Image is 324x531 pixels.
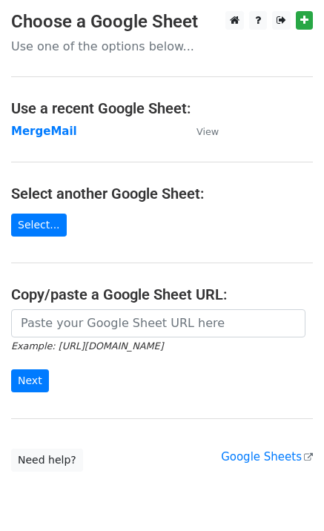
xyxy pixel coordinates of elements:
h4: Copy/paste a Google Sheet URL: [11,286,313,303]
p: Use one of the options below... [11,39,313,54]
input: Paste your Google Sheet URL here [11,309,305,337]
h4: Select another Google Sheet: [11,185,313,202]
small: Example: [URL][DOMAIN_NAME] [11,340,163,352]
a: Google Sheets [221,450,313,464]
a: Need help? [11,449,83,472]
a: Select... [11,214,67,237]
h3: Choose a Google Sheet [11,11,313,33]
small: View [196,126,219,137]
input: Next [11,369,49,392]
a: View [182,125,219,138]
a: MergeMail [11,125,77,138]
h4: Use a recent Google Sheet: [11,99,313,117]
